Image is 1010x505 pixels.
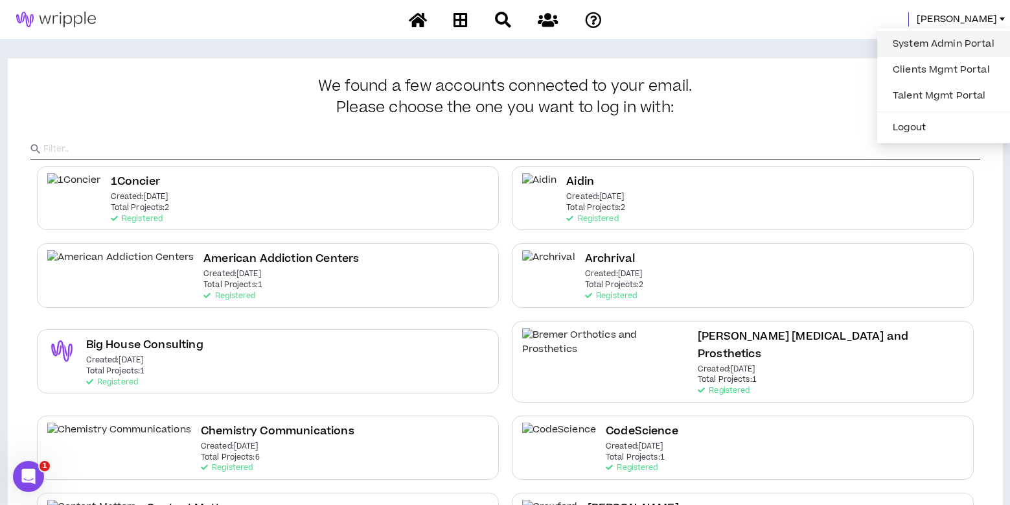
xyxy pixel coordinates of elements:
h2: Aidin [566,173,594,191]
p: Registered [86,378,138,387]
img: Chemistry Communications [47,423,191,452]
p: Created: [DATE] [585,270,643,279]
h2: CodeScience [606,423,678,440]
a: Clients Mgmt Portal [885,60,1002,80]
a: Talent Mgmt Portal [885,86,1002,106]
img: CodeScience [522,423,597,452]
iframe: Intercom live chat [13,461,44,492]
p: Created: [DATE] [606,442,663,451]
p: Registered [566,215,618,224]
p: Created: [DATE] [203,270,261,279]
h2: Chemistry Communications [201,423,354,440]
span: Please choose the one you want to log in with: [336,99,674,117]
h3: We found a few accounts connected to your email. [30,78,980,117]
p: Total Projects: 2 [585,281,644,290]
img: Archrival [522,250,575,279]
h2: Archrival [585,250,635,268]
p: Created: [DATE] [111,193,168,202]
h2: [PERSON_NAME] [MEDICAL_DATA] and Prosthetics [698,328,963,363]
p: Created: [DATE] [201,442,258,451]
img: American Addiction Centers [47,250,194,279]
p: Registered [585,292,637,301]
p: Created: [DATE] [86,356,144,365]
p: Registered [111,215,163,224]
span: 1 [40,461,50,471]
img: Bremer Orthotics and Prosthetics [522,328,689,357]
p: Total Projects: 6 [201,453,260,462]
a: System Admin Portal [885,34,1002,54]
h2: 1Concier [111,173,160,191]
span: [PERSON_NAME] [917,12,997,27]
p: Registered [606,464,658,473]
p: Total Projects: 1 [698,375,757,384]
input: Filter.. [43,139,980,159]
p: Total Projects: 1 [203,281,262,290]
p: Total Projects: 2 [111,204,170,213]
p: Created: [DATE] [698,365,755,374]
img: 1Concier [47,173,101,202]
img: Big House Consulting [47,336,76,366]
h2: American Addiction Centers [203,250,359,268]
p: Total Projects: 2 [566,204,625,213]
h2: Big House Consulting [86,336,203,354]
p: Registered [698,386,750,395]
button: Logout [885,118,1002,137]
p: Registered [201,464,253,473]
img: Aidin [522,173,557,202]
p: Total Projects: 1 [86,367,145,376]
p: Registered [203,292,255,301]
p: Total Projects: 1 [606,453,665,462]
p: Created: [DATE] [566,193,624,202]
